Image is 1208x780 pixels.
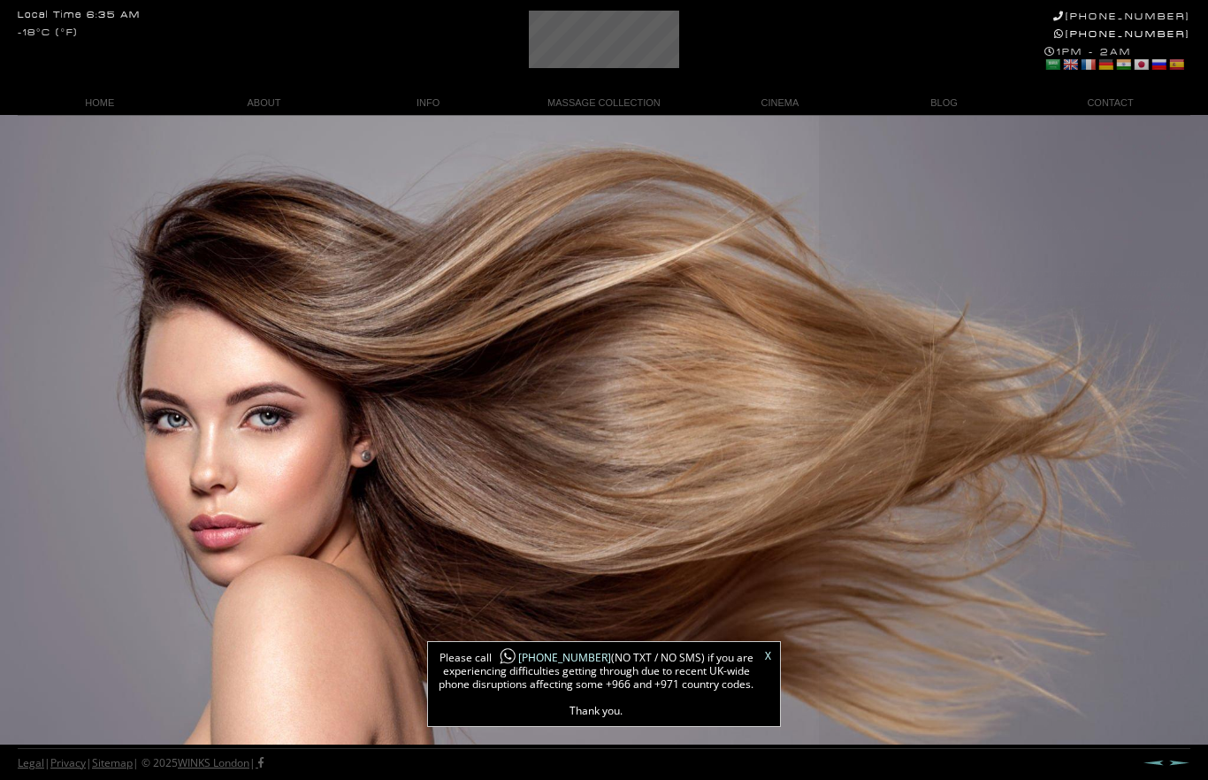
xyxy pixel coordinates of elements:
[499,647,516,666] img: whatsapp-icon1.png
[178,755,249,770] a: WINKS London
[698,91,862,115] a: CINEMA
[765,651,771,661] a: X
[1053,11,1190,22] a: [PHONE_NUMBER]
[18,28,78,38] div: -18°C (°F)
[946,344,1081,359] em: The Image of Sensual Delight
[18,11,141,20] div: Local Time 6:35 AM
[837,264,1190,329] em: “The real world can wait outside, as she prepares the ritual of her transformation with candlelig...
[971,558,1056,573] em: Live Your Senses…
[50,755,86,770] a: Privacy
[1044,57,1060,72] a: Arabic
[510,91,698,115] a: MASSAGE COLLECTION
[1133,57,1149,72] a: Japanese
[1054,28,1190,40] a: [PHONE_NUMBER]
[18,91,182,115] a: HOME
[492,650,611,665] a: [PHONE_NUMBER]
[1143,760,1164,766] a: Prev
[18,749,264,777] div: | | | © 2025 |
[837,376,1190,463] p: Uniting happily a sensual temperament and cultivated elegance, each Masseuse has been carefully p...
[437,651,755,717] span: Please call (NO TXT / NO SMS) if you are experiencing difficulties getting through due to recent ...
[1080,57,1096,72] a: French
[883,219,1143,246] img: The WINKS Masseuse
[1169,760,1190,766] a: Next
[837,480,1190,542] p: Stepping out of her coyly elegant dress, an impassioned side of her alluring femininity reveals i...
[182,91,347,115] a: ABOUT
[1062,57,1078,72] a: English
[92,755,133,770] a: Sitemap
[346,91,510,115] a: INFO
[1115,57,1131,72] a: Hindi
[862,91,1027,115] a: BLOG
[1168,57,1184,72] a: Spanish
[1044,46,1190,74] div: 1PM - 2AM
[1097,57,1113,72] a: German
[18,755,44,770] a: Legal
[1151,57,1166,72] a: Russian
[1026,91,1190,115] a: CONTACT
